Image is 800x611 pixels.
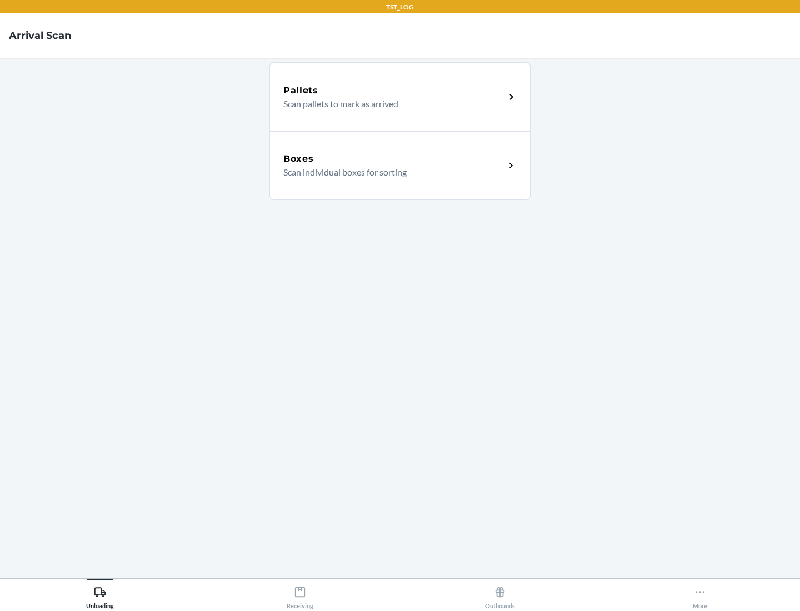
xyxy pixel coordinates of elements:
a: BoxesScan individual boxes for sorting [269,131,531,200]
div: Receiving [287,582,313,609]
div: Unloading [86,582,114,609]
button: More [600,579,800,609]
button: Receiving [200,579,400,609]
h4: Arrival Scan [9,28,71,43]
h5: Pallets [283,84,318,97]
button: Outbounds [400,579,600,609]
p: TST_LOG [386,2,414,12]
a: PalletsScan pallets to mark as arrived [269,62,531,131]
div: More [693,582,707,609]
div: Outbounds [485,582,515,609]
h5: Boxes [283,152,314,166]
p: Scan pallets to mark as arrived [283,97,496,111]
p: Scan individual boxes for sorting [283,166,496,179]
